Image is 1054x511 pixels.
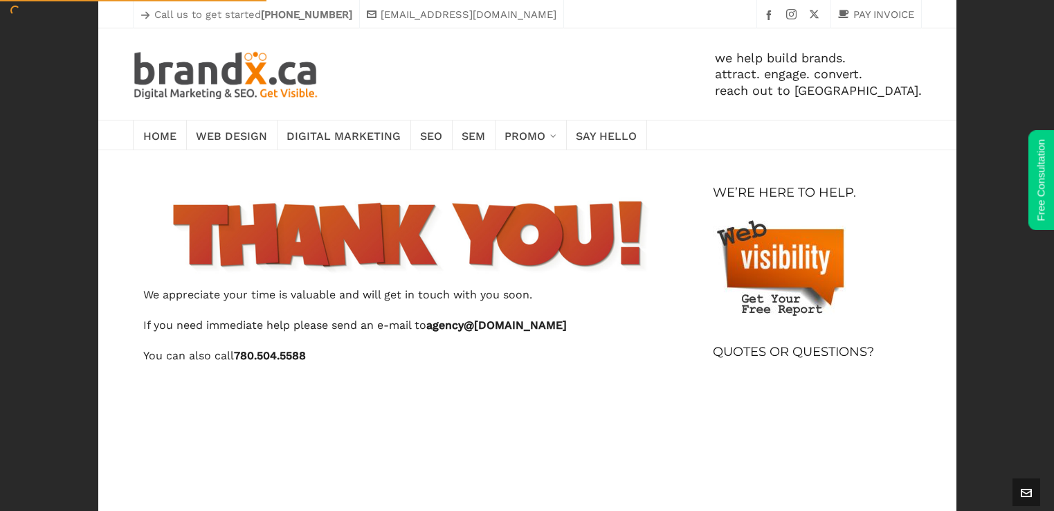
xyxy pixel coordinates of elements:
[495,120,567,150] a: Promo
[713,184,856,201] h4: We’re Here To Help.
[320,28,921,120] div: we help build brands. attract. engage. convert. reach out to [GEOGRAPHIC_DATA].
[143,125,176,145] span: Home
[196,125,267,145] span: Web Design
[261,8,352,21] strong: [PHONE_NUMBER]
[133,49,320,99] img: Edmonton SEO. SEM. Web Design. Print. Brandx Digital Marketing & SEO
[566,120,647,150] a: Say Hello
[277,120,411,150] a: Digital Marketing
[713,215,858,316] img: We're here to help you succeed. Get started!
[426,319,567,332] strong: agency@ [DOMAIN_NAME]
[143,348,672,364] p: You can also call
[576,125,637,145] span: Say Hello
[420,125,442,145] span: SEO
[133,120,187,150] a: Home
[462,125,485,145] span: SEM
[410,120,453,150] a: SEO
[367,6,556,23] a: [EMAIL_ADDRESS][DOMAIN_NAME]
[234,349,306,362] strong: 780.504.5588
[143,317,672,334] p: If you need immediate help please send an e-mail to
[713,391,921,494] iframe: Form 0
[809,10,824,21] a: twitter
[140,6,352,23] p: Call us to get started
[505,125,545,145] span: Promo
[452,120,496,150] a: SEM
[287,125,401,145] span: Digital Marketing
[713,343,874,360] h4: Quotes Or Questions?
[143,287,672,303] p: We appreciate your time is valuable and will get in touch with you soon.
[764,10,778,20] a: facebook
[838,6,914,23] a: PAY INVOICE
[186,120,278,150] a: Web Design
[786,10,801,21] a: instagram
